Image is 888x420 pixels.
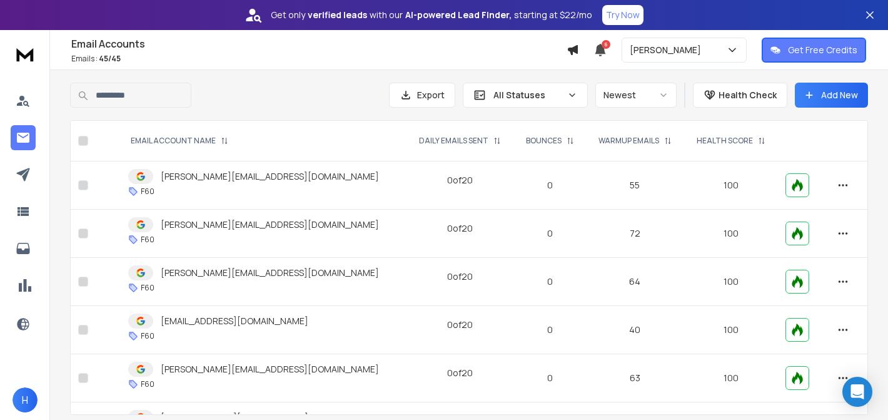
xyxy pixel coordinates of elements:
button: Newest [595,83,677,108]
td: 63 [586,354,684,402]
div: 0 of 20 [447,367,473,379]
p: BOUNCES [526,136,562,146]
td: 100 [684,210,778,258]
p: 0 [522,227,578,240]
p: Health Check [719,89,777,101]
td: 72 [586,210,684,258]
button: Get Free Credits [762,38,866,63]
p: F60 [141,379,154,389]
p: [PERSON_NAME][EMAIL_ADDRESS][DOMAIN_NAME] [161,267,379,279]
button: H [13,387,38,412]
p: WARMUP EMAILS [598,136,659,146]
p: [EMAIL_ADDRESS][DOMAIN_NAME] [161,315,308,327]
td: 100 [684,306,778,354]
p: HEALTH SCORE [697,136,753,146]
div: 0 of 20 [447,174,473,187]
h1: Email Accounts [71,36,567,51]
td: 55 [586,161,684,210]
img: logo [13,43,38,66]
td: 100 [684,258,778,306]
span: 45 / 45 [99,53,121,64]
strong: verified leads [308,9,367,21]
p: F60 [141,235,154,245]
button: Export [389,83,455,108]
p: [PERSON_NAME][EMAIL_ADDRESS][DOMAIN_NAME] [161,363,379,376]
p: Emails : [71,54,567,64]
strong: AI-powered Lead Finder, [405,9,512,21]
td: 64 [586,258,684,306]
div: 0 of 20 [447,319,473,331]
p: Get Free Credits [788,44,857,56]
button: Try Now [602,5,643,25]
td: 100 [684,161,778,210]
div: 0 of 20 [447,222,473,235]
button: Health Check [693,83,787,108]
p: 0 [522,372,578,384]
p: [PERSON_NAME][EMAIL_ADDRESS][DOMAIN_NAME] [161,218,379,231]
p: F60 [141,331,154,341]
p: F60 [141,187,154,197]
div: Open Intercom Messenger [842,377,872,407]
p: F60 [141,283,154,293]
p: DAILY EMAILS SENT [419,136,488,146]
div: 0 of 20 [447,270,473,283]
p: 0 [522,324,578,336]
p: [PERSON_NAME] [630,44,706,56]
p: Get only with our starting at $22/mo [271,9,592,21]
td: 100 [684,354,778,402]
p: 0 [522,275,578,288]
p: [PERSON_NAME][EMAIL_ADDRESS][DOMAIN_NAME] [161,170,379,183]
div: EMAIL ACCOUNT NAME [131,136,228,146]
p: All Statuses [493,89,562,101]
p: Try Now [606,9,640,21]
span: 6 [602,40,610,49]
button: Add New [795,83,868,108]
p: 0 [522,179,578,192]
td: 40 [586,306,684,354]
